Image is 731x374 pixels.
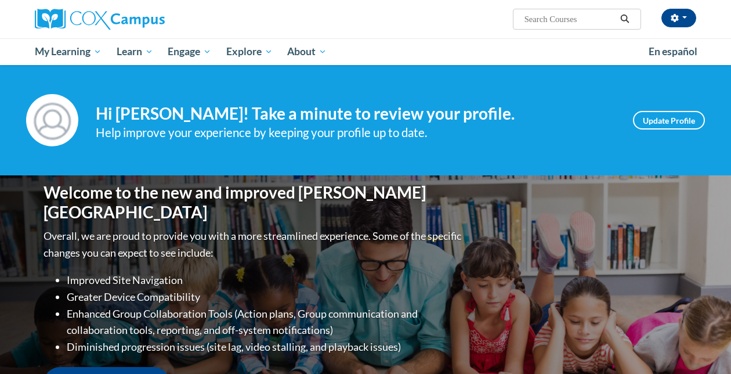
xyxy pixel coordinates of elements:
[287,45,327,59] span: About
[26,38,705,65] div: Main menu
[160,38,219,65] a: Engage
[96,123,616,142] div: Help improve your experience by keeping your profile up to date.
[44,228,464,261] p: Overall, we are proud to provide you with a more streamlined experience. Some of the specific cha...
[649,45,697,57] span: En español
[35,45,102,59] span: My Learning
[168,45,211,59] span: Engage
[67,272,464,289] li: Improved Site Navigation
[109,38,161,65] a: Learn
[67,305,464,339] li: Enhanced Group Collaboration Tools (Action plans, Group communication and collaboration tools, re...
[661,9,696,27] button: Account Settings
[616,12,634,26] button: Search
[35,9,244,30] a: Cox Campus
[633,111,705,130] a: Update Profile
[44,183,464,222] h1: Welcome to the new and improved [PERSON_NAME][GEOGRAPHIC_DATA]
[67,289,464,305] li: Greater Device Compatibility
[280,38,335,65] a: About
[226,45,273,59] span: Explore
[27,38,109,65] a: My Learning
[67,339,464,355] li: Diminished progression issues (site lag, video stalling, and playback issues)
[685,328,722,365] iframe: Button to launch messaging window
[35,9,165,30] img: Cox Campus
[117,45,153,59] span: Learn
[26,94,78,146] img: Profile Image
[219,38,280,65] a: Explore
[523,12,616,26] input: Search Courses
[641,39,705,64] a: En español
[96,104,616,124] h4: Hi [PERSON_NAME]! Take a minute to review your profile.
